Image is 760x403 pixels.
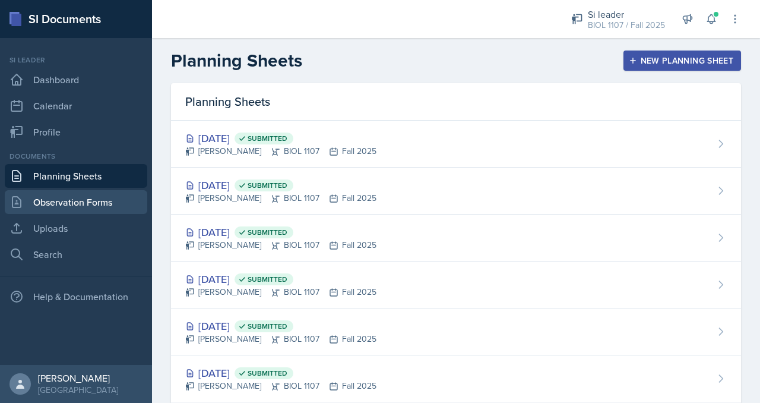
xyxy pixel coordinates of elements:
[5,55,147,65] div: Si leader
[185,224,376,240] div: [DATE]
[185,192,376,204] div: [PERSON_NAME] BIOL 1107 Fall 2025
[5,243,147,266] a: Search
[588,7,665,21] div: Si leader
[5,151,147,162] div: Documents
[248,228,287,237] span: Submitted
[248,181,287,190] span: Submitted
[185,333,376,345] div: [PERSON_NAME] BIOL 1107 Fall 2025
[185,239,376,251] div: [PERSON_NAME] BIOL 1107 Fall 2025
[171,121,741,168] a: [DATE] Submitted [PERSON_NAME]BIOL 1107Fall 2025
[5,216,147,240] a: Uploads
[171,50,302,71] h2: Planning Sheets
[248,322,287,331] span: Submitted
[171,83,741,121] div: Planning Sheets
[185,177,376,193] div: [DATE]
[5,120,147,144] a: Profile
[171,168,741,215] a: [DATE] Submitted [PERSON_NAME]BIOL 1107Fall 2025
[248,275,287,284] span: Submitted
[5,190,147,214] a: Observation Forms
[185,130,376,146] div: [DATE]
[185,365,376,381] div: [DATE]
[171,355,741,402] a: [DATE] Submitted [PERSON_NAME]BIOL 1107Fall 2025
[185,318,376,334] div: [DATE]
[248,369,287,378] span: Submitted
[5,68,147,92] a: Dashboard
[5,164,147,188] a: Planning Sheets
[5,94,147,118] a: Calendar
[38,372,118,384] div: [PERSON_NAME]
[623,51,741,71] button: New Planning Sheet
[171,308,741,355] a: [DATE] Submitted [PERSON_NAME]BIOL 1107Fall 2025
[5,285,147,308] div: Help & Documentation
[185,271,376,287] div: [DATE]
[185,286,376,298] div: [PERSON_NAME] BIOL 1107 Fall 2025
[248,134,287,143] span: Submitted
[631,56,733,65] div: New Planning Sheet
[38,384,118,396] div: [GEOGRAPHIC_DATA]
[185,380,376,392] div: [PERSON_NAME] BIOL 1107 Fall 2025
[185,145,376,158] div: [PERSON_NAME] BIOL 1107 Fall 2025
[171,262,741,308] a: [DATE] Submitted [PERSON_NAME]BIOL 1107Fall 2025
[171,215,741,262] a: [DATE] Submitted [PERSON_NAME]BIOL 1107Fall 2025
[588,19,665,32] div: BIOL 1107 / Fall 2025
